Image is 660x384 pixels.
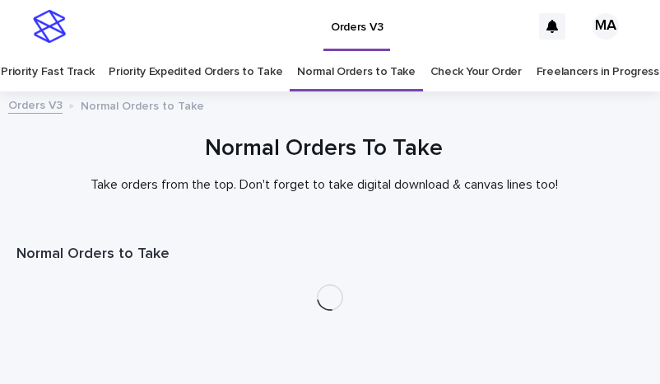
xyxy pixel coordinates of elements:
[430,53,522,91] a: Check Your Order
[109,53,282,91] a: Priority Expedited Orders to Take
[16,245,644,265] h1: Normal Orders to Take
[8,95,63,114] a: Orders V3
[1,53,94,91] a: Priority Fast Track
[33,10,66,43] img: stacker-logo-s-only.png
[16,177,631,193] p: Take orders from the top. Don't forget to take digital download & canvas lines too!
[297,53,416,91] a: Normal Orders to Take
[593,13,619,40] div: MA
[81,96,204,114] p: Normal Orders to Take
[537,53,659,91] a: Freelancers in Progress
[16,133,631,164] h1: Normal Orders To Take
